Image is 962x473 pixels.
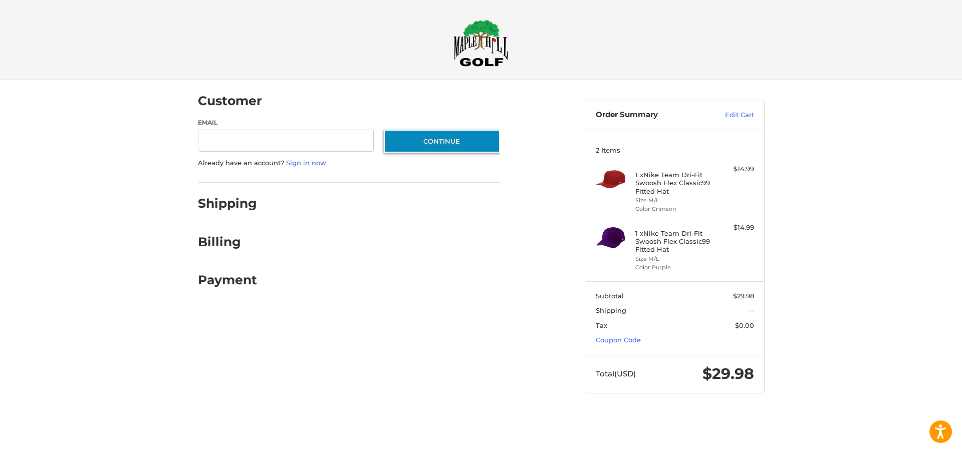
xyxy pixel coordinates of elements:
a: Edit Cart [703,110,754,120]
span: Total (USD) [596,369,636,378]
h2: Customer [198,93,262,109]
span: $29.98 [702,364,754,383]
div: $14.99 [714,164,754,174]
li: Size M/L [635,196,712,205]
p: Already have an account? [198,158,500,168]
h3: Order Summary [596,110,703,120]
li: Color Purple [635,263,712,272]
a: Sign in now [286,159,326,167]
h2: Billing [198,234,257,250]
h3: 2 Items [596,146,754,154]
h2: Shipping [198,196,257,211]
h2: Payment [198,272,257,288]
span: $0.00 [735,321,754,329]
button: Continue [384,130,500,153]
span: $29.98 [733,292,754,300]
h4: 1 x Nike Team Dri-Fit Swoosh Flex Classic99 Fitted Hat [635,171,712,195]
img: Maple Hill Golf [453,20,509,67]
span: Tax [596,321,607,329]
h4: 1 x Nike Team Dri-Fit Swoosh Flex Classic99 Fitted Hat [635,229,712,254]
div: $14.99 [714,223,754,233]
label: Email [198,118,374,127]
span: -- [749,306,754,314]
span: Shipping [596,306,626,314]
li: Color Crimson [635,205,712,213]
a: Coupon Code [596,336,641,344]
li: Size M/L [635,255,712,263]
span: Subtotal [596,292,624,300]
